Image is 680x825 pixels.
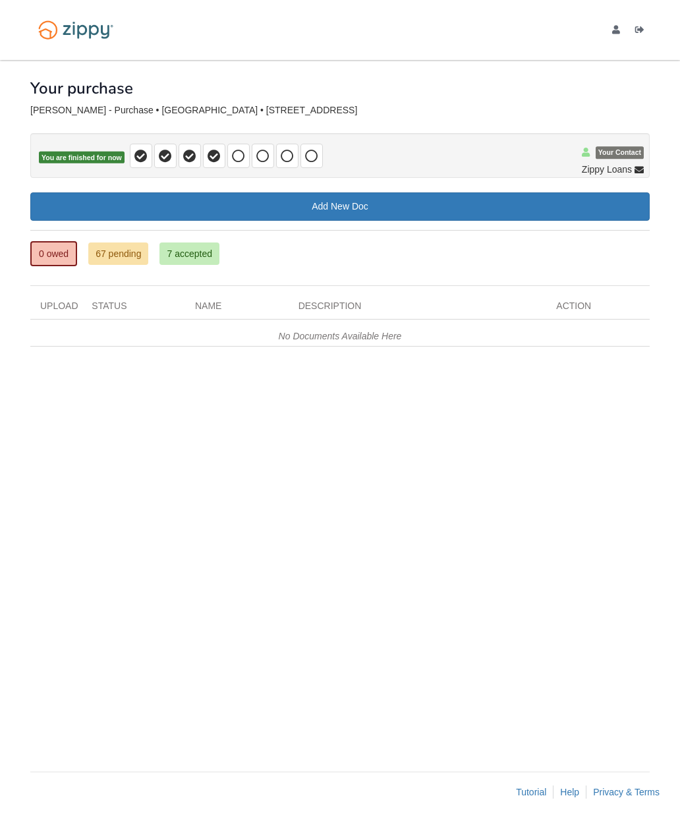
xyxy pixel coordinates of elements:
a: Privacy & Terms [593,787,660,797]
a: Add New Doc [30,192,650,221]
span: You are finished for now [39,152,125,164]
a: 0 owed [30,241,77,266]
a: Tutorial [516,787,546,797]
div: Description [289,299,547,319]
a: 67 pending [88,242,148,265]
a: Help [560,787,579,797]
a: 7 accepted [159,242,219,265]
span: Your Contact [596,147,644,159]
img: Logo [30,14,121,45]
div: [PERSON_NAME] - Purchase • [GEOGRAPHIC_DATA] • [STREET_ADDRESS] [30,105,650,116]
div: Upload [30,299,82,319]
h1: Your purchase [30,80,133,97]
a: Log out [635,25,650,38]
div: Action [546,299,650,319]
em: No Documents Available Here [279,331,402,341]
div: Status [82,299,185,319]
span: Zippy Loans [582,163,632,176]
a: edit profile [612,25,625,38]
div: Name [185,299,289,319]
